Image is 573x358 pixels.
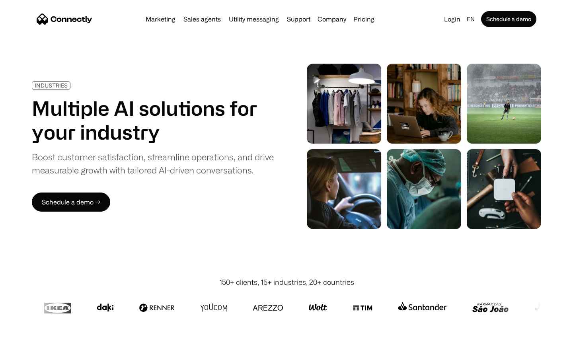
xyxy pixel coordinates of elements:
h1: Multiple AI solutions for your industry [32,96,274,144]
div: INDUSTRIES [35,82,68,88]
div: Company [315,14,349,25]
div: 150+ clients, 15+ industries, 20+ countries [219,277,354,288]
aside: Language selected: English [8,343,48,355]
div: Company [318,14,346,25]
a: home [37,13,92,25]
ul: Language list [16,344,48,355]
a: Schedule a demo [481,11,536,27]
a: Marketing [142,16,179,22]
a: Utility messaging [226,16,282,22]
div: Boost customer satisfaction, streamline operations, and drive measurable growth with tailored AI-... [32,150,274,177]
a: Pricing [350,16,378,22]
div: en [464,14,479,25]
a: Schedule a demo → [32,193,110,212]
a: Sales agents [180,16,224,22]
a: Support [284,16,314,22]
a: Login [441,14,464,25]
div: en [467,14,475,25]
